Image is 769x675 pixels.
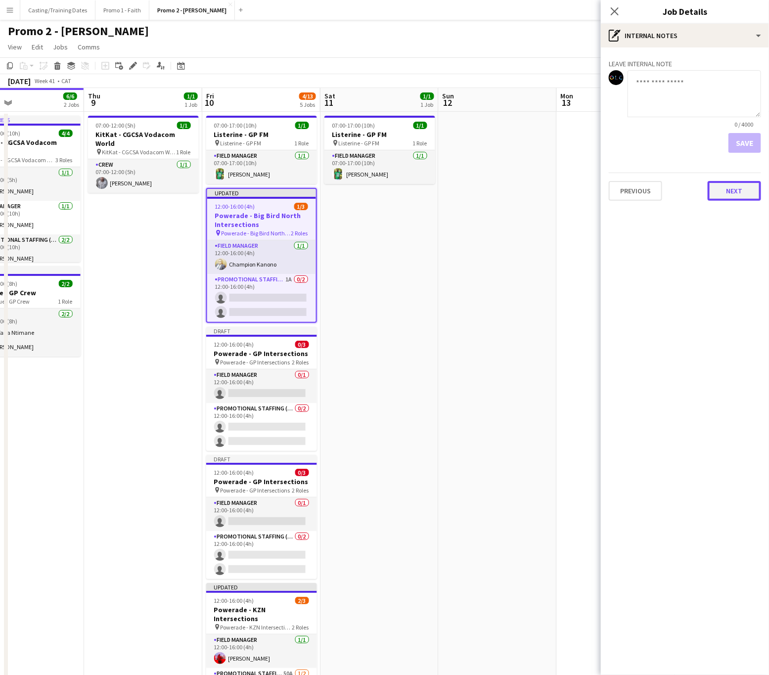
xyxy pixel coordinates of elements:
[96,122,136,129] span: 07:00-12:00 (5h)
[102,148,177,156] span: KitKat - CGCSA Vodacom World
[33,77,57,85] span: Week 41
[214,341,254,348] span: 12:00-16:00 (4h)
[88,91,100,100] span: Thu
[295,139,309,147] span: 1 Role
[28,41,47,53] a: Edit
[206,91,214,100] span: Fri
[206,130,317,139] h3: Listerine - GP FM
[221,487,290,494] span: Powerade - GP Intersections
[207,274,316,322] app-card-role: Promotional Staffing (Brand Ambassadors)1A0/212:00-16:00 (4h)
[206,327,317,335] div: Draft
[20,0,95,20] button: Casting/Training Dates
[295,597,309,604] span: 2/3
[8,76,31,86] div: [DATE]
[53,43,68,51] span: Jobs
[59,280,73,287] span: 2/2
[206,327,317,451] app-job-card: Draft12:00-16:00 (4h)0/3Powerade - GP Intersections Powerade - GP Intersections2 RolesField Manag...
[56,156,73,164] span: 3 Roles
[74,41,104,53] a: Comms
[206,455,317,463] div: Draft
[206,583,317,591] div: Updated
[294,203,308,210] span: 1/3
[205,97,214,108] span: 10
[609,59,761,68] h3: Leave internal note
[95,0,149,20] button: Promo 1 - Faith
[206,531,317,579] app-card-role: Promotional Staffing (Brand Ambassadors)0/212:00-16:00 (4h)
[413,122,427,129] span: 1/1
[324,150,435,184] app-card-role: Field Manager1/107:00-17:00 (10h)[PERSON_NAME]
[184,92,198,100] span: 1/1
[88,116,199,193] app-job-card: 07:00-12:00 (5h)1/1KitKat - CGCSA Vodacom World KitKat - CGCSA Vodacom World1 RoleCrew1/107:00-12...
[295,469,309,476] span: 0/3
[206,150,317,184] app-card-role: Field Manager1/107:00-17:00 (10h)[PERSON_NAME]
[421,101,434,108] div: 1 Job
[441,97,454,108] span: 12
[222,229,291,237] span: Powerade - Big Bird North Intersections
[332,122,375,129] span: 07:00-17:00 (10h)
[8,24,149,39] h1: Promo 2 - [PERSON_NAME]
[221,359,290,366] span: Powerade - GP Intersections
[207,240,316,274] app-card-role: Field Manager1/112:00-16:00 (4h)Champion Kanono
[726,121,761,128] span: 0 / 4000
[88,130,199,148] h3: KitKat - CGCSA Vodacom World
[206,369,317,403] app-card-role: Field Manager0/112:00-16:00 (4h)
[78,43,100,51] span: Comms
[184,101,197,108] div: 1 Job
[207,211,316,229] h3: Powerade - Big Bird North Intersections
[214,597,254,604] span: 12:00-16:00 (4h)
[601,24,769,47] div: Internal notes
[214,122,257,129] span: 07:00-17:00 (10h)
[292,487,309,494] span: 2 Roles
[206,497,317,531] app-card-role: Field Manager0/112:00-16:00 (4h)
[339,139,380,147] span: Listerine - GP FM
[206,188,317,323] app-job-card: Updated12:00-16:00 (4h)1/3Powerade - Big Bird North Intersections Powerade - Big Bird North Inter...
[149,0,235,20] button: Promo 2 - [PERSON_NAME]
[559,97,574,108] span: 13
[88,159,199,193] app-card-role: Crew1/107:00-12:00 (5h)[PERSON_NAME]
[561,91,574,100] span: Mon
[177,148,191,156] span: 1 Role
[206,634,317,668] app-card-role: Field Manager1/112:00-16:00 (4h)[PERSON_NAME]
[206,477,317,486] h3: Powerade - GP Intersections
[291,229,308,237] span: 2 Roles
[4,41,26,53] a: View
[221,624,292,631] span: Powerade - KZN Intersections
[300,101,316,108] div: 5 Jobs
[295,341,309,348] span: 0/3
[32,43,43,51] span: Edit
[58,298,73,305] span: 1 Role
[292,359,309,366] span: 2 Roles
[215,203,255,210] span: 12:00-16:00 (4h)
[206,349,317,358] h3: Powerade - GP Intersections
[299,92,316,100] span: 4/13
[324,116,435,184] app-job-card: 07:00-17:00 (10h)1/1Listerine - GP FM Listerine - GP FM1 RoleField Manager1/107:00-17:00 (10h)[PE...
[708,181,761,201] button: Next
[292,624,309,631] span: 2 Roles
[177,122,191,129] span: 1/1
[324,91,335,100] span: Sat
[324,130,435,139] h3: Listerine - GP FM
[221,139,262,147] span: Listerine - GP FM
[206,455,317,579] app-job-card: Draft12:00-16:00 (4h)0/3Powerade - GP Intersections Powerade - GP Intersections2 RolesField Manag...
[61,77,71,85] div: CAT
[609,181,662,201] button: Previous
[206,116,317,184] app-job-card: 07:00-17:00 (10h)1/1Listerine - GP FM Listerine - GP FM1 RoleField Manager1/107:00-17:00 (10h)[PE...
[49,41,72,53] a: Jobs
[323,97,335,108] span: 11
[443,91,454,100] span: Sun
[207,189,316,197] div: Updated
[420,92,434,100] span: 1/1
[214,469,254,476] span: 12:00-16:00 (4h)
[8,43,22,51] span: View
[64,101,79,108] div: 2 Jobs
[413,139,427,147] span: 1 Role
[295,122,309,129] span: 1/1
[206,403,317,451] app-card-role: Promotional Staffing (Brand Ambassadors)0/212:00-16:00 (4h)
[87,97,100,108] span: 9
